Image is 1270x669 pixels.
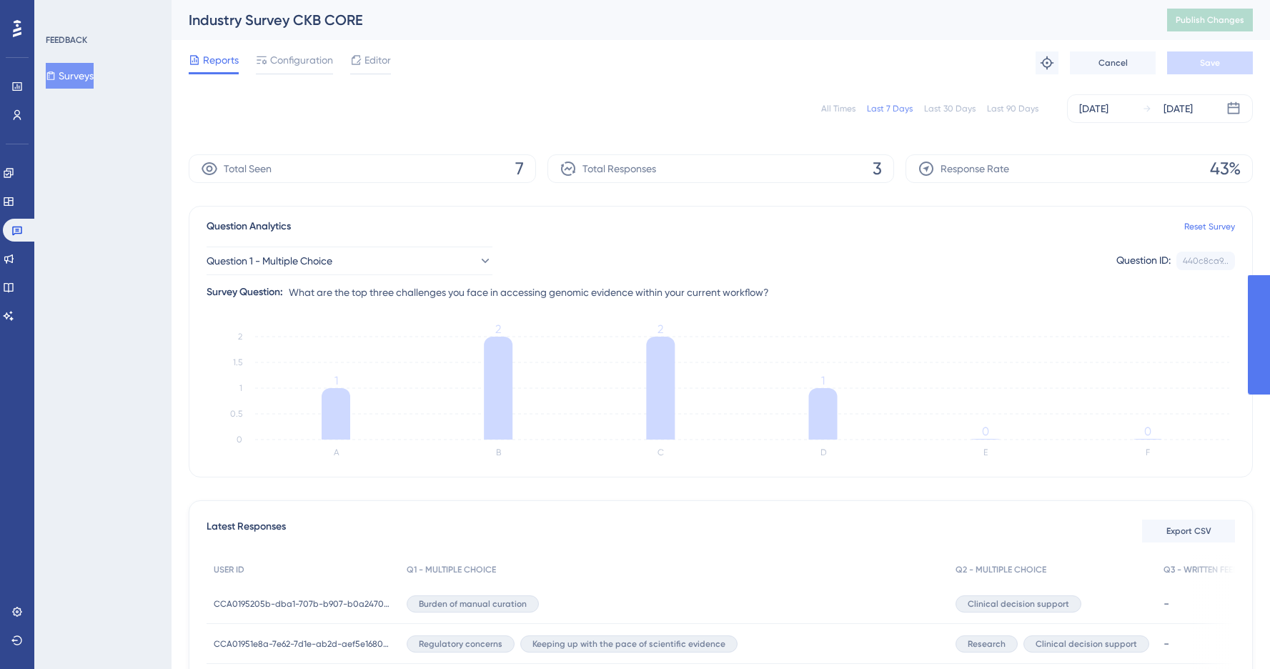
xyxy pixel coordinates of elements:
[1200,57,1220,69] span: Save
[532,638,725,650] span: Keeping up with the pace of scientific evidence
[1146,447,1150,457] text: F
[214,564,244,575] span: USER ID
[821,374,825,387] tspan: 1
[821,103,855,114] div: All Times
[495,322,501,336] tspan: 2
[987,103,1038,114] div: Last 90 Days
[1164,637,1261,650] div: -
[820,447,827,457] text: D
[1142,520,1235,542] button: Export CSV
[496,447,501,457] text: B
[867,103,913,114] div: Last 7 Days
[1036,638,1137,650] span: Clinical decision support
[270,51,333,69] span: Configuration
[1210,157,1241,180] span: 43%
[46,34,87,46] div: FEEDBACK
[924,103,976,114] div: Last 30 Days
[1167,51,1253,74] button: Save
[582,160,656,177] span: Total Responses
[1164,100,1193,117] div: [DATE]
[214,638,392,650] span: CCA01951e8a-7e62-7d1e-ab2d-aef5e1680707
[956,564,1046,575] span: Q2 - MULTIPLE CHOICE
[230,409,242,419] tspan: 0.5
[419,598,527,610] span: Burden of manual curation
[233,357,242,367] tspan: 1.5
[658,322,663,336] tspan: 2
[189,10,1131,30] div: Industry Survey CKB CORE
[1070,51,1156,74] button: Cancel
[1079,100,1108,117] div: [DATE]
[515,157,524,180] span: 7
[289,284,769,301] span: What are the top three challenges you face in accessing genomic evidence within your current work...
[207,284,283,301] div: Survey Question:
[982,425,989,438] tspan: 0
[364,51,391,69] span: Editor
[968,598,1069,610] span: Clinical decision support
[203,51,239,69] span: Reports
[419,638,502,650] span: Regulatory concerns
[239,383,242,393] tspan: 1
[941,160,1009,177] span: Response Rate
[334,374,338,387] tspan: 1
[968,638,1006,650] span: Research
[207,252,332,269] span: Question 1 - Multiple Choice
[214,598,392,610] span: CCA0195205b-dba1-707b-b907-b0a247041820
[1176,14,1244,26] span: Publish Changes
[1183,255,1229,267] div: 440c8ca9...
[238,332,242,342] tspan: 2
[1116,252,1171,270] div: Question ID:
[1210,613,1253,655] iframe: UserGuiding AI Assistant Launcher
[207,518,286,544] span: Latest Responses
[207,247,492,275] button: Question 1 - Multiple Choice
[1164,597,1261,610] div: -
[1164,564,1261,575] span: Q3 - WRITTEN FEEDBACK
[1166,525,1211,537] span: Export CSV
[407,564,496,575] span: Q1 - MULTIPLE CHOICE
[1167,9,1253,31] button: Publish Changes
[658,447,664,457] text: C
[1144,425,1151,438] tspan: 0
[1098,57,1128,69] span: Cancel
[334,447,339,457] text: A
[207,218,291,235] span: Question Analytics
[46,63,94,89] button: Surveys
[983,447,988,457] text: E
[873,157,882,180] span: 3
[237,435,242,445] tspan: 0
[224,160,272,177] span: Total Seen
[1184,221,1235,232] a: Reset Survey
